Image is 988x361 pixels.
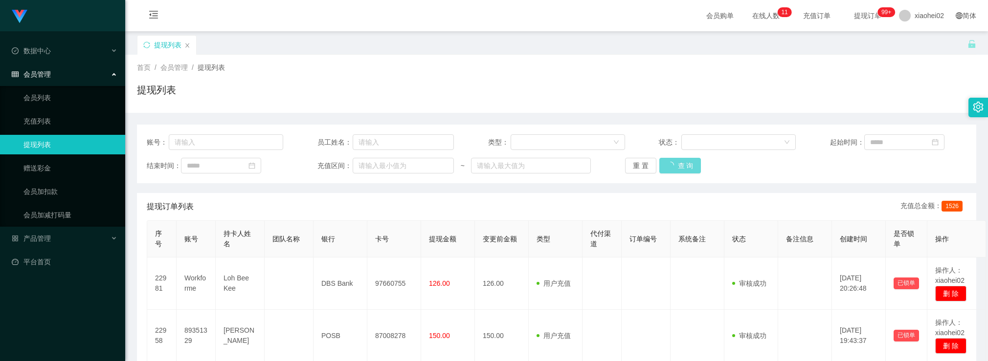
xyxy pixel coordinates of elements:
[317,137,353,148] span: 员工姓名：
[147,161,181,171] span: 结束时间：
[537,332,571,340] span: 用户充值
[935,266,965,284] span: 操作人：xiaohei02
[314,257,367,310] td: DBS Bank
[894,230,914,248] span: 是否锁单
[777,7,791,17] sup: 11
[849,12,886,19] span: 提现订单
[659,137,681,148] span: 状态：
[900,201,966,212] div: 充值总金额：
[488,137,510,148] span: 类型：
[956,12,963,19] i: 图标: global
[894,277,919,289] button: 已锁单
[967,40,976,48] i: 图标: unlock
[537,235,550,243] span: 类型
[184,42,190,48] i: 图标: close
[784,139,790,146] i: 图标: down
[678,235,706,243] span: 系统备注
[732,279,766,287] span: 审核成功
[732,332,766,340] span: 审核成功
[155,64,157,71] span: /
[732,235,746,243] span: 状态
[137,83,176,97] h1: 提现列表
[12,47,51,55] span: 数据中心
[832,257,886,310] td: [DATE] 20:26:48
[367,257,421,310] td: 97660755
[471,158,591,173] input: 请输入最大值为
[973,102,984,112] i: 图标: setting
[786,235,813,243] span: 备注信息
[537,279,571,287] span: 用户充值
[192,64,194,71] span: /
[877,7,895,17] sup: 1183
[169,134,284,150] input: 请输入
[317,161,353,171] span: 充值区间：
[23,111,117,131] a: 充值列表
[198,64,225,71] span: 提现列表
[12,10,27,23] img: logo.9652507e.png
[785,7,788,17] p: 1
[629,235,657,243] span: 订单编号
[429,279,450,287] span: 126.00
[613,139,619,146] i: 图标: down
[454,161,471,171] span: ~
[177,257,216,310] td: Workforme
[23,135,117,154] a: 提现列表
[935,319,965,337] span: 操作人：xiaohei02
[224,230,251,248] span: 持卡人姓名
[147,137,169,148] span: 账号：
[137,64,151,71] span: 首页
[12,47,19,54] i: 图标: check-circle-o
[942,201,963,212] span: 1526
[429,332,450,340] span: 150.00
[353,134,454,150] input: 请输入
[147,201,194,212] span: 提现订单列表
[272,235,300,243] span: 团队名称
[475,257,529,310] td: 126.00
[483,235,517,243] span: 变更前金额
[798,12,835,19] span: 充值订单
[12,252,117,272] a: 图标: dashboard平台首页
[590,230,611,248] span: 代付渠道
[143,42,150,48] i: 图标: sync
[781,7,785,17] p: 1
[23,182,117,201] a: 会员加扣款
[625,158,656,173] button: 重 置
[353,158,454,173] input: 请输入最小值为
[155,230,162,248] span: 序号
[12,71,19,78] i: 图标: table
[23,158,117,178] a: 赠送彩金
[154,36,181,54] div: 提现列表
[12,70,51,78] span: 会员管理
[935,338,966,354] button: 删 除
[23,205,117,225] a: 会员加减打码量
[23,88,117,107] a: 会员列表
[12,235,19,242] i: 图标: appstore-o
[935,235,949,243] span: 操作
[894,330,919,341] button: 已锁单
[840,235,867,243] span: 创建时间
[932,139,939,146] i: 图标: calendar
[184,235,198,243] span: 账号
[429,235,456,243] span: 提现金额
[830,137,864,148] span: 起始时间：
[12,234,51,242] span: 产品管理
[147,257,177,310] td: 22981
[321,235,335,243] span: 银行
[216,257,265,310] td: Loh Bee Kee
[935,286,966,301] button: 删 除
[137,0,170,32] i: 图标: menu-fold
[160,64,188,71] span: 会员管理
[375,235,389,243] span: 卡号
[248,162,255,169] i: 图标: calendar
[747,12,785,19] span: 在线人数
